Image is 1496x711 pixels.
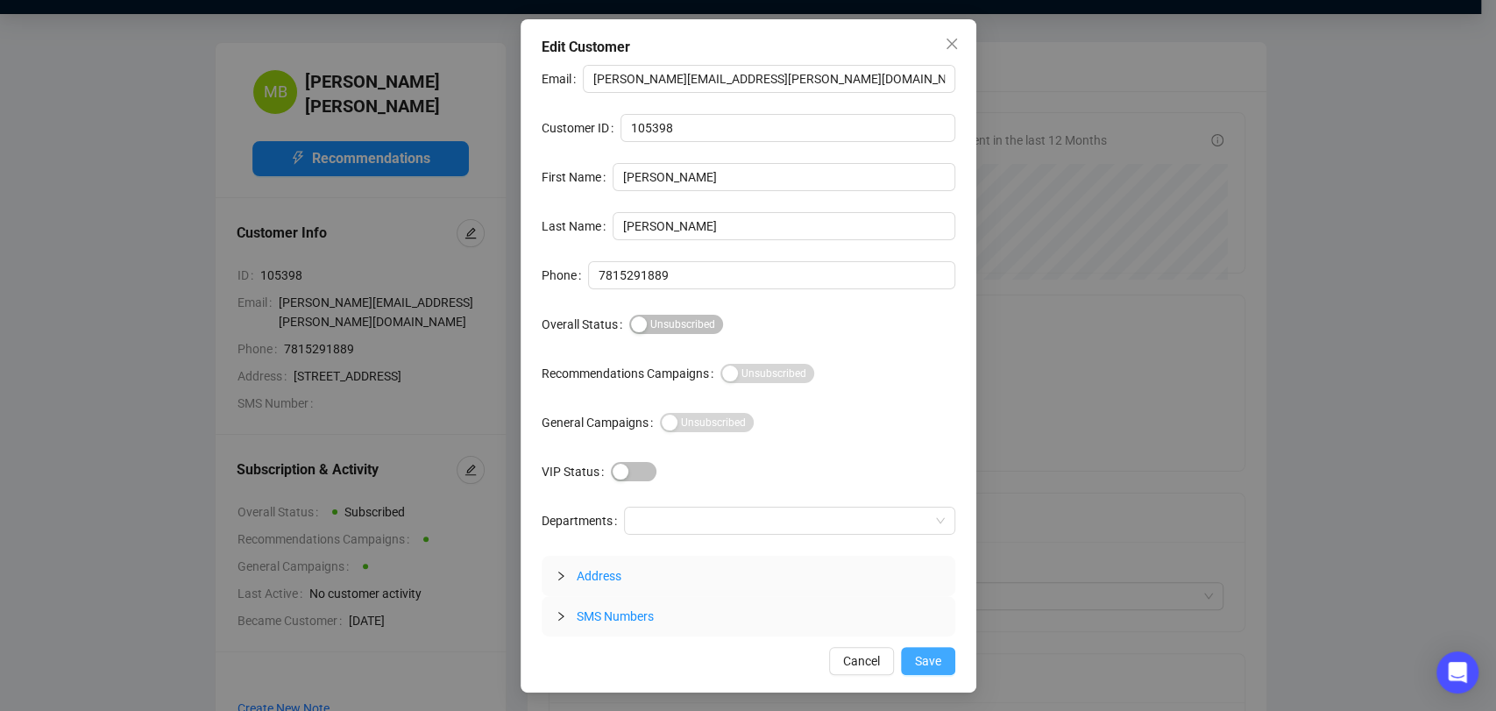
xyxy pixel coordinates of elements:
[660,413,754,432] button: General Campaigns
[1436,651,1478,693] div: Open Intercom Messenger
[542,556,955,596] div: Address
[588,261,955,289] input: Phone
[542,37,955,58] div: Edit Customer
[938,30,966,58] button: Close
[843,651,880,671] span: Cancel
[542,261,588,289] label: Phone
[620,114,955,142] input: Customer ID
[542,212,613,240] label: Last Name
[542,310,629,338] label: Overall Status
[542,359,720,387] label: Recommendations Campaigns
[577,609,654,623] span: SMS Numbers
[613,212,955,240] input: Last Name
[542,65,583,93] label: Email
[915,651,941,671] span: Save
[829,647,894,675] button: Cancel
[542,163,613,191] label: First Name
[577,569,621,583] span: Address
[901,647,955,675] button: Save
[629,315,723,334] button: Overall Status
[583,65,955,93] input: Email
[542,507,624,535] label: Departments
[556,571,566,581] span: collapsed
[945,37,959,51] span: close
[611,462,656,481] button: VIP Status
[556,611,566,622] span: collapsed
[542,409,660,437] label: General Campaigns
[613,163,955,191] input: First Name
[542,458,611,486] label: VIP Status
[542,596,955,636] div: SMS Numbers
[720,364,814,383] button: Recommendations Campaigns
[542,114,620,142] label: Customer ID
